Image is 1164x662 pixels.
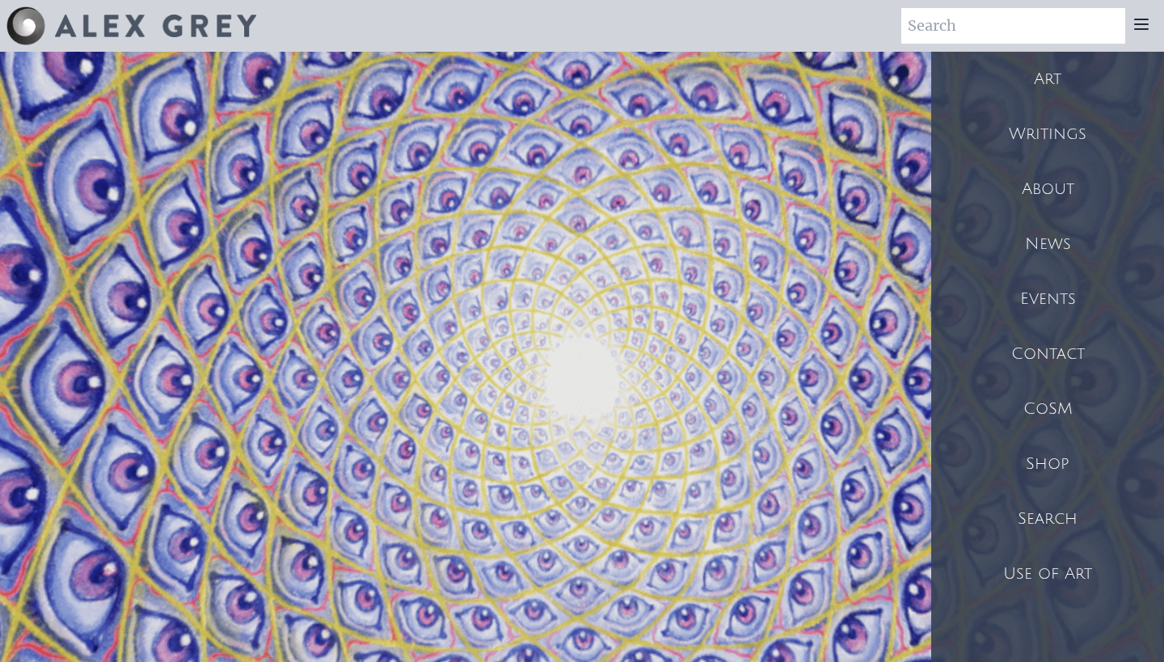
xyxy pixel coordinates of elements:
[931,107,1164,162] a: Writings
[931,546,1164,601] a: Use of Art
[901,8,1125,44] input: Search
[931,52,1164,107] a: Art
[931,327,1164,382] a: Contact
[931,436,1164,491] a: Shop
[931,272,1164,327] a: Events
[931,382,1164,436] a: CoSM
[931,162,1164,217] a: About
[931,491,1164,546] a: Search
[931,217,1164,272] a: News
